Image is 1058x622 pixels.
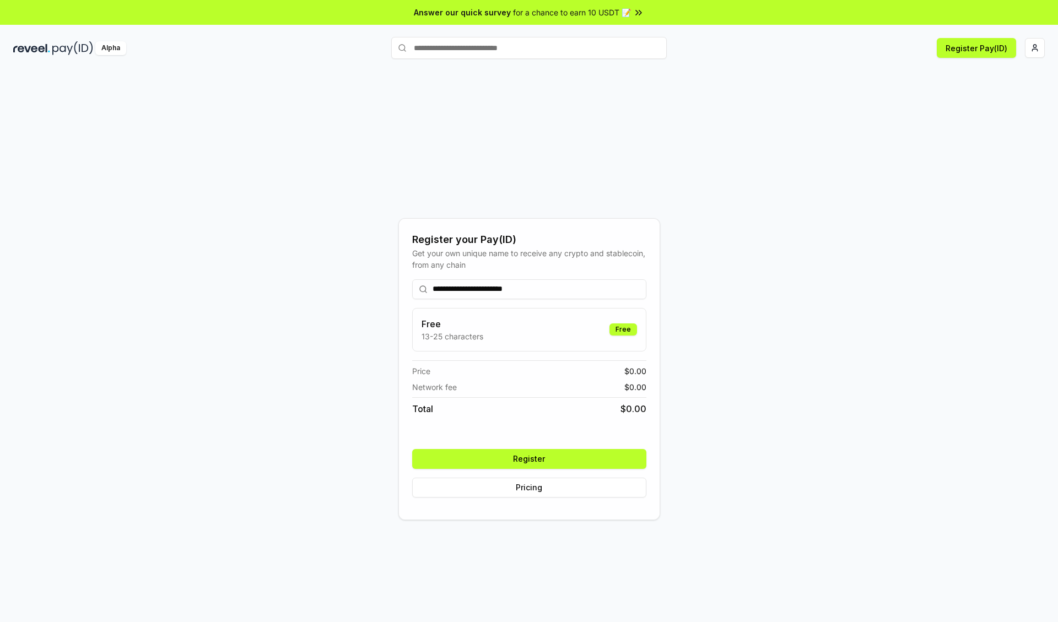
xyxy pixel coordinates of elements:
[609,323,637,336] div: Free
[937,38,1016,58] button: Register Pay(ID)
[414,7,511,18] span: Answer our quick survey
[412,402,433,415] span: Total
[624,381,646,393] span: $ 0.00
[624,365,646,377] span: $ 0.00
[52,41,93,55] img: pay_id
[95,41,126,55] div: Alpha
[412,449,646,469] button: Register
[422,317,483,331] h3: Free
[412,232,646,247] div: Register your Pay(ID)
[412,365,430,377] span: Price
[513,7,631,18] span: for a chance to earn 10 USDT 📝
[422,331,483,342] p: 13-25 characters
[13,41,50,55] img: reveel_dark
[412,478,646,497] button: Pricing
[412,381,457,393] span: Network fee
[412,247,646,271] div: Get your own unique name to receive any crypto and stablecoin, from any chain
[620,402,646,415] span: $ 0.00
